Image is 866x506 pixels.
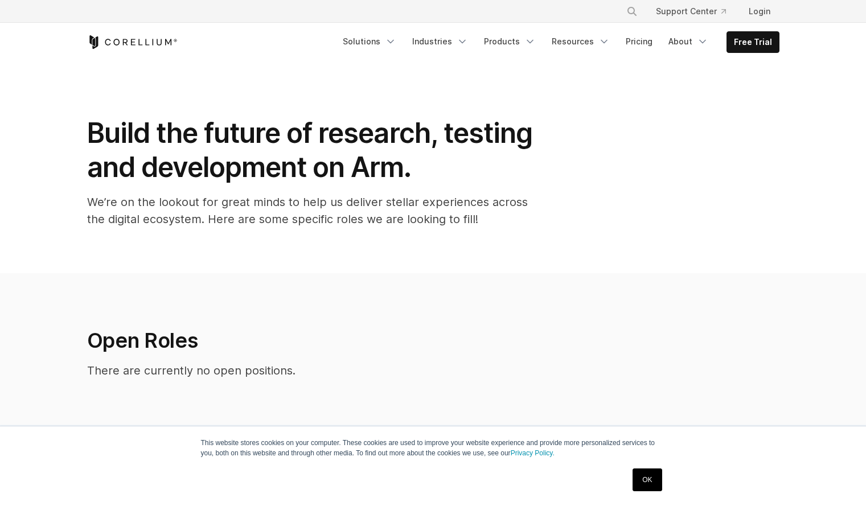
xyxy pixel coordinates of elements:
button: Search [622,1,642,22]
a: OK [633,468,662,491]
a: Privacy Policy. [511,449,555,457]
a: Pricing [619,31,659,52]
h1: Build the future of research, testing and development on Arm. [87,116,543,184]
a: Login [740,1,779,22]
p: We’re on the lookout for great minds to help us deliver stellar experiences across the digital ec... [87,194,543,228]
a: Industries [405,31,475,52]
a: Products [477,31,543,52]
a: Corellium Home [87,35,178,49]
p: This website stores cookies on your computer. These cookies are used to improve your website expe... [201,438,666,458]
div: Navigation Menu [613,1,779,22]
p: There are currently no open positions. [87,362,601,379]
a: Solutions [336,31,403,52]
div: Navigation Menu [336,31,779,53]
a: About [662,31,715,52]
a: Free Trial [727,32,779,52]
a: Support Center [647,1,735,22]
a: Resources [545,31,617,52]
h2: Open Roles [87,328,601,353]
